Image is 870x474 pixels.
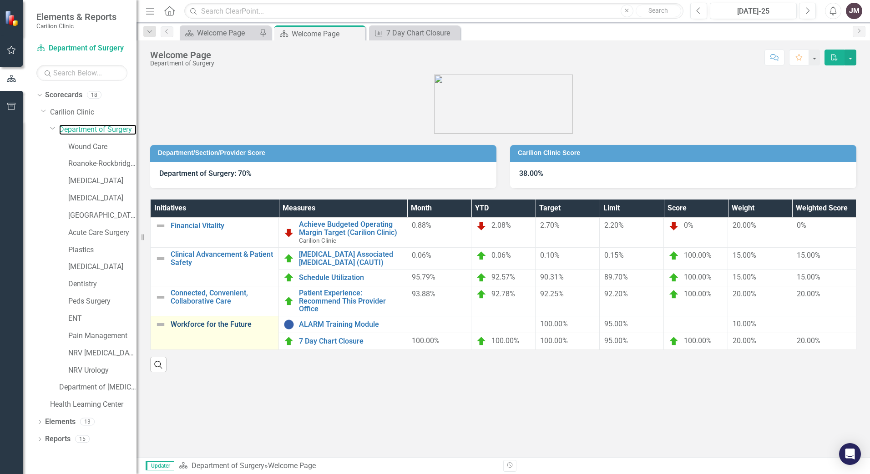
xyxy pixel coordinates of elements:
span: 100.00% [412,336,440,345]
span: 15.00% [733,273,756,281]
img: On Target [283,296,294,307]
a: Patient Experience: Recommend This Provider Office [299,289,402,313]
span: 0% [684,221,693,230]
td: Double-Click to Edit Right Click for Context Menu [279,286,407,316]
span: 15.00% [797,273,820,281]
h3: Department/Section/Provider Score [158,150,492,156]
span: Elements & Reports [36,11,116,22]
img: On Target [476,272,487,283]
span: 100.00% [540,336,568,345]
a: ENT [68,314,137,324]
small: Carilion Clinic [36,22,116,30]
div: Welcome Page [292,28,363,40]
span: 2.20% [604,221,624,230]
input: Search Below... [36,65,127,81]
span: 20.00% [797,289,820,298]
a: Roanoke-Rockbridge Urology [68,159,137,169]
a: Dentistry [68,279,137,289]
div: Department of Surgery [150,60,214,67]
a: Health Learning Center [50,399,137,410]
a: ALARM Training Module [299,320,402,329]
span: 89.70% [604,273,628,281]
a: Schedule Utilization [299,274,402,282]
td: Double-Click to Edit Right Click for Context Menu [151,286,279,316]
span: 2.70% [540,221,560,230]
span: 100.00% [684,273,712,281]
a: NRV [MEDICAL_DATA] [68,348,137,359]
img: On Target [283,253,294,264]
a: Welcome Page [182,27,257,39]
td: Double-Click to Edit Right Click for Context Menu [151,218,279,248]
img: On Target [668,250,679,261]
span: 20.00% [733,336,756,345]
img: On Target [283,272,294,283]
button: Search [636,5,681,17]
a: Financial Vitality [171,222,274,230]
span: Updater [146,461,174,470]
span: 95.00% [604,336,628,345]
span: 15.00% [797,251,820,259]
a: 7 Day Chart Closure [299,337,402,345]
a: Plastics [68,245,137,255]
img: Not Defined [155,253,166,264]
span: 0.10% [540,251,560,259]
a: Peds Surgery [68,296,137,307]
span: 0% [797,221,806,230]
a: [MEDICAL_DATA] [68,193,137,204]
a: Department of Surgery [192,461,264,470]
a: Carilion Clinic [50,107,137,118]
span: 92.25% [540,289,564,298]
button: [DATE]-25 [710,3,797,19]
a: Connected, Convenient, Collaborative Care [171,289,274,305]
strong: 38.00% [519,169,543,178]
img: On Target [476,336,487,347]
span: 0.88% [412,221,431,230]
a: Achieve Budgeted Operating Margin Target (Carilion Clinic) [299,220,402,236]
span: 100.00% [684,251,712,259]
span: 2.08% [491,221,511,230]
button: JM [846,3,862,19]
img: Not Defined [155,292,166,303]
img: On Target [283,336,294,347]
a: Elements [45,417,76,427]
a: [MEDICAL_DATA] [68,176,137,186]
a: Clinical Advancement & Patient Safety [171,250,274,266]
div: Welcome Page [268,461,316,470]
span: 20.00% [733,289,756,298]
span: 92.78% [491,289,515,298]
a: NRV Urology [68,365,137,376]
span: 100.00% [684,336,712,345]
a: Acute Care Surgery [68,228,137,238]
td: Double-Click to Edit Right Click for Context Menu [151,316,279,349]
span: 100.00% [540,319,568,328]
img: ClearPoint Strategy [5,10,20,26]
a: Reports [45,434,71,444]
span: 93.88% [412,289,435,298]
a: Department of [MEDICAL_DATA] [59,382,137,393]
a: Department of Surgery [59,125,137,135]
img: On Target [476,250,487,261]
div: 7 Day Chart Closure [386,27,458,39]
img: Below Plan [283,227,294,238]
span: 100.00% [684,289,712,298]
img: On Target [668,289,679,300]
span: Carilion Clinic [299,237,336,244]
td: Double-Click to Edit Right Click for Context Menu [279,316,407,333]
span: 0.06% [412,251,431,259]
img: Below Plan [668,220,679,231]
a: [MEDICAL_DATA] [68,262,137,272]
td: Double-Click to Edit Right Click for Context Menu [151,248,279,286]
a: Pain Management [68,331,137,341]
a: 7 Day Chart Closure [371,27,458,39]
span: 92.20% [604,289,628,298]
img: carilion%20clinic%20logo%202.0.png [434,75,573,134]
span: 95.79% [412,273,435,281]
strong: Department of Surgery: 70% [159,169,252,178]
div: [DATE]-25 [713,6,794,17]
a: Wound Care [68,142,137,152]
span: 90.31% [540,273,564,281]
a: [GEOGRAPHIC_DATA] [68,210,137,221]
img: Not Defined [155,319,166,330]
img: On Target [668,272,679,283]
